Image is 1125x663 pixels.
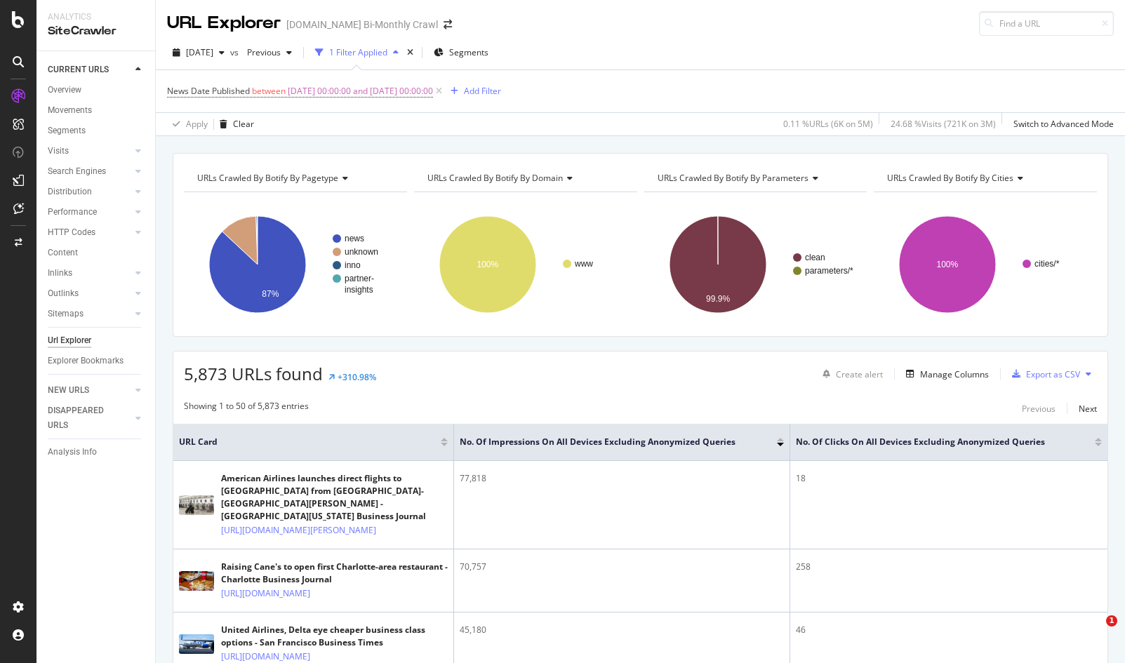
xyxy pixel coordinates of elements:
[427,172,563,184] span: URLs Crawled By Botify By domain
[48,286,79,301] div: Outlinks
[48,83,145,98] a: Overview
[884,167,1084,189] h4: URLs Crawled By Botify By cities
[288,81,433,101] span: [DATE] 00:00:00 and [DATE] 00:00:00
[345,285,373,295] text: insights
[920,368,989,380] div: Manage Columns
[329,46,387,58] div: 1 Filter Applied
[262,289,279,299] text: 87%
[887,172,1013,184] span: URLs Crawled By Botify By cities
[1077,615,1111,649] iframe: Intercom live chat
[48,445,97,460] div: Analysis Info
[1106,615,1117,627] span: 1
[48,62,131,77] a: CURRENT URLS
[796,436,1074,448] span: No. of Clicks On All Devices excluding anonymized queries
[1013,118,1114,130] div: Switch to Advanced Mode
[48,333,145,348] a: Url Explorer
[214,113,254,135] button: Clear
[836,368,883,380] div: Create alert
[1022,403,1056,415] div: Previous
[184,400,309,417] div: Showing 1 to 50 of 5,873 entries
[783,118,873,130] div: 0.11 % URLs ( 6K on 5M )
[706,294,730,304] text: 99.9%
[404,46,416,60] div: times
[184,203,407,326] svg: A chart.
[48,286,131,301] a: Outlinks
[425,167,625,189] h4: URLs Crawled By Botify By domain
[48,383,131,398] a: NEW URLS
[345,247,378,257] text: unknown
[979,11,1114,36] input: Find a URL
[48,225,95,240] div: HTTP Codes
[48,246,78,260] div: Content
[874,203,1097,326] svg: A chart.
[48,354,145,368] a: Explorer Bookmarks
[817,363,883,385] button: Create alert
[796,561,1102,573] div: 258
[186,118,208,130] div: Apply
[345,260,361,270] text: inno
[48,164,131,179] a: Search Engines
[48,23,144,39] div: SiteCrawler
[48,307,131,321] a: Sitemaps
[233,118,254,130] div: Clear
[48,403,119,433] div: DISAPPEARED URLS
[805,253,825,262] text: clean
[221,472,448,523] div: American Airlines launches direct flights to [GEOGRAPHIC_DATA] from [GEOGRAPHIC_DATA]-[GEOGRAPHIC...
[338,371,376,383] div: +310.98%
[179,571,214,591] img: main image
[796,472,1102,485] div: 18
[184,362,323,385] span: 5,873 URLs found
[221,587,310,601] a: [URL][DOMAIN_NAME]
[805,266,853,276] text: parameters/*
[252,85,286,97] span: between
[167,85,250,97] span: News Date Published
[179,436,437,448] span: URL Card
[574,259,593,269] text: www
[48,307,84,321] div: Sitemaps
[445,83,501,100] button: Add Filter
[48,445,145,460] a: Analysis Info
[48,123,145,138] a: Segments
[48,11,144,23] div: Analytics
[48,383,89,398] div: NEW URLS
[1006,363,1080,385] button: Export as CSV
[194,167,394,189] h4: URLs Crawled By Botify By pagetype
[460,561,784,573] div: 70,757
[48,103,92,118] div: Movements
[345,234,364,243] text: news
[796,624,1102,636] div: 46
[460,624,784,636] div: 45,180
[48,205,97,220] div: Performance
[891,118,996,130] div: 24.68 % Visits ( 721K on 3M )
[460,436,756,448] span: No. of Impressions On All Devices excluding anonymized queries
[449,46,488,58] span: Segments
[1034,259,1060,269] text: cities/*
[230,46,241,58] span: vs
[444,20,452,29] div: arrow-right-arrow-left
[48,225,131,240] a: HTTP Codes
[345,274,374,283] text: partner-
[48,144,69,159] div: Visits
[286,18,438,32] div: [DOMAIN_NAME] Bi-Monthly Crawl
[48,266,72,281] div: Inlinks
[460,472,784,485] div: 77,818
[48,185,92,199] div: Distribution
[644,203,867,326] div: A chart.
[1079,400,1097,417] button: Next
[241,46,281,58] span: Previous
[48,333,91,348] div: Url Explorer
[48,403,131,433] a: DISAPPEARED URLS
[179,495,214,515] img: main image
[167,11,281,35] div: URL Explorer
[1079,403,1097,415] div: Next
[414,203,637,326] svg: A chart.
[464,85,501,97] div: Add Filter
[48,205,131,220] a: Performance
[167,41,230,64] button: [DATE]
[221,561,448,586] div: Raising Cane's to open first Charlotte-area restaurant - Charlotte Business Journal
[900,366,989,382] button: Manage Columns
[167,113,208,135] button: Apply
